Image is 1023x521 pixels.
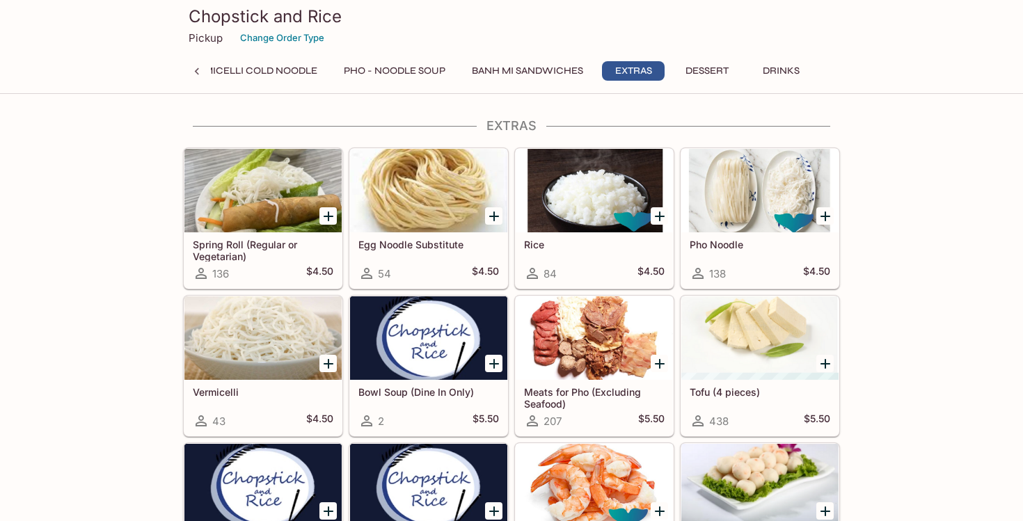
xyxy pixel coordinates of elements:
[306,412,333,429] h5: $4.50
[544,415,562,428] span: 207
[651,355,668,372] button: Add Meats for Pho (Excluding Seafood)
[378,415,384,428] span: 2
[350,296,507,380] div: Bowl Soup (Dine In Only)
[816,502,834,520] button: Add Fishball (6 pieces)
[515,148,674,289] a: Rice84$4.50
[804,412,830,429] h5: $5.50
[651,502,668,520] button: Add Shrimp (4 Pieces)
[336,61,453,81] button: Pho - Noodle Soup
[676,61,738,81] button: Dessert
[473,412,499,429] h5: $5.50
[319,355,337,372] button: Add Vermicelli
[234,27,331,49] button: Change Order Type
[193,386,333,398] h5: Vermicelli
[184,148,342,289] a: Spring Roll (Regular or Vegetarian)136$4.50
[212,267,229,280] span: 136
[193,239,333,262] h5: Spring Roll (Regular or Vegetarian)
[184,296,342,436] a: Vermicelli43$4.50
[378,267,391,280] span: 54
[184,296,342,380] div: Vermicelli
[485,502,502,520] button: Add Lemongrass Chicken, Beef, or Pork
[709,267,726,280] span: 138
[189,6,834,27] h3: Chopstick and Rice
[319,502,337,520] button: Add Soup to Go
[349,296,508,436] a: Bowl Soup (Dine In Only)2$5.50
[189,31,223,45] p: Pickup
[183,118,840,134] h4: Extras
[306,265,333,282] h5: $4.50
[464,61,591,81] button: Banh Mi Sandwiches
[803,265,830,282] h5: $4.50
[638,412,665,429] h5: $5.50
[212,415,225,428] span: 43
[177,61,325,81] button: Vermicelli Cold Noodle
[750,61,812,81] button: Drinks
[350,149,507,232] div: Egg Noodle Substitute
[681,149,839,232] div: Pho Noodle
[319,207,337,225] button: Add Spring Roll (Regular or Vegetarian)
[816,207,834,225] button: Add Pho Noodle
[602,61,665,81] button: Extras
[681,148,839,289] a: Pho Noodle138$4.50
[515,296,674,436] a: Meats for Pho (Excluding Seafood)207$5.50
[485,207,502,225] button: Add Egg Noodle Substitute
[516,149,673,232] div: Rice
[358,386,499,398] h5: Bowl Soup (Dine In Only)
[358,239,499,250] h5: Egg Noodle Substitute
[524,386,665,409] h5: Meats for Pho (Excluding Seafood)
[516,296,673,380] div: Meats for Pho (Excluding Seafood)
[524,239,665,250] h5: Rice
[681,296,839,436] a: Tofu (4 pieces)438$5.50
[637,265,665,282] h5: $4.50
[690,239,830,250] h5: Pho Noodle
[651,207,668,225] button: Add Rice
[184,149,342,232] div: Spring Roll (Regular or Vegetarian)
[816,355,834,372] button: Add Tofu (4 pieces)
[681,296,839,380] div: Tofu (4 pieces)
[472,265,499,282] h5: $4.50
[544,267,557,280] span: 84
[690,386,830,398] h5: Tofu (4 pieces)
[349,148,508,289] a: Egg Noodle Substitute54$4.50
[709,415,729,428] span: 438
[485,355,502,372] button: Add Bowl Soup (Dine In Only)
